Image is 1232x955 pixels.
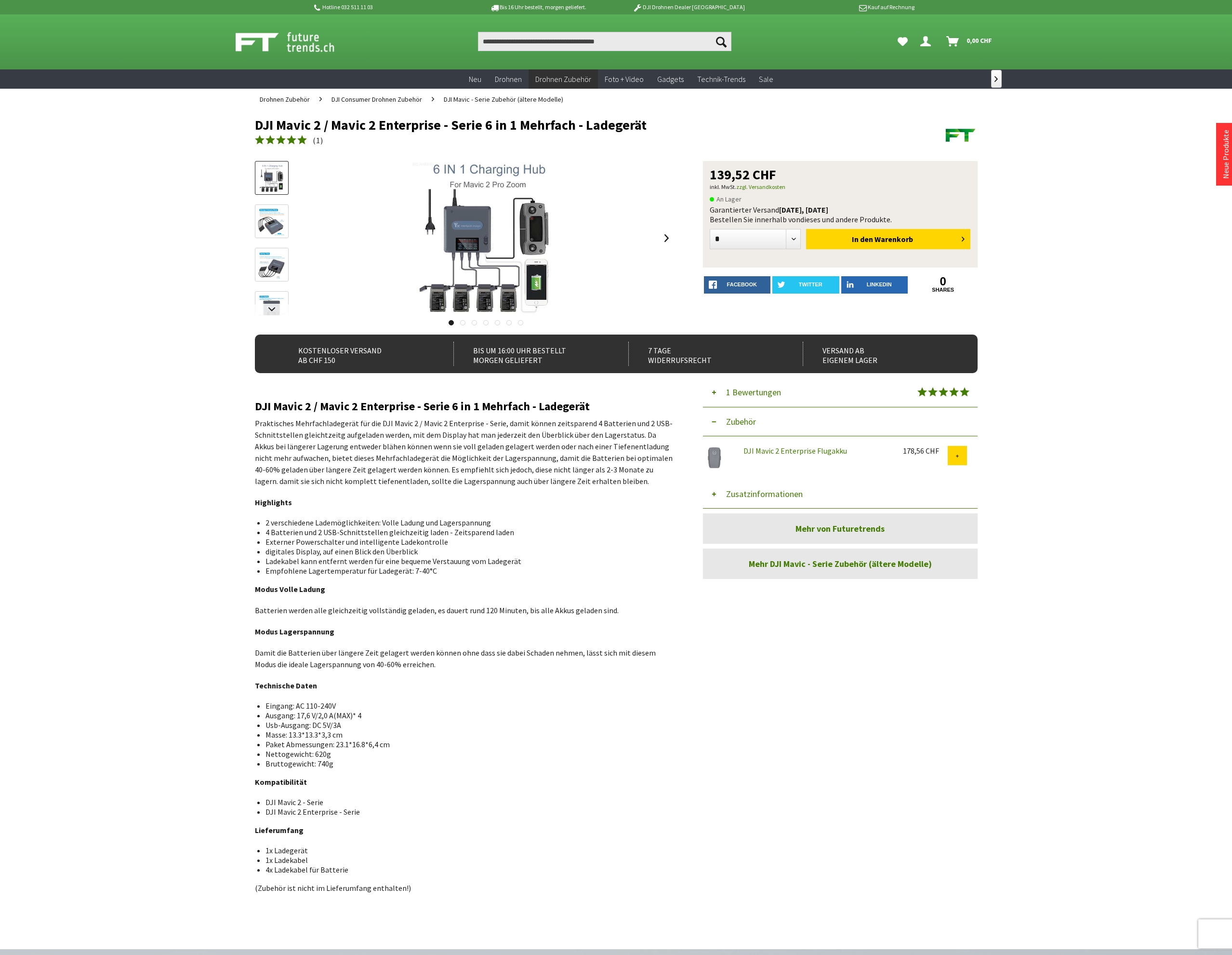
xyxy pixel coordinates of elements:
span: twitter [799,282,822,287]
button: 1 Bewertungen [703,378,978,407]
a: DJI Mavic - Serie Zubehör (ältere Modelle) [439,89,568,110]
a: LinkedIn [841,276,908,294]
li: Ausgang: 17,6 V/2,0 A(MAX)* 4 [265,711,666,720]
h1: DJI Mavic 2 / Mavic 2 Enterprise - Serie 6 in 1 Mehrfach - Ladegerät [255,118,833,132]
span: Foto + Video [605,74,644,84]
a: Neue Produkte [1221,130,1231,179]
li: Eingang: AC 110-240V [265,701,666,711]
a: (1) [255,135,323,147]
a: 0 [910,276,977,287]
a: DJI Mavic 2 Enterprise Flugakku [743,446,847,456]
div: Garantierter Versand Bestellen Sie innerhalb von dieses und andere Produkte. [710,205,971,224]
li: 1x Ladekabel [265,855,666,865]
a: twitter [772,276,839,294]
li: 2 verschiedene Lademöglichkeiten: Volle Ladung und Lagerspannung [265,518,666,527]
li: digitales Display, auf einen Blick den Überblick [265,547,666,556]
li: Masse: 13.3*13.3*3,3 cm [265,730,666,740]
strong: Highlights [255,498,292,507]
span: ( ) [313,135,323,145]
img: Futuretrends [944,118,978,151]
li: Empfohlene Lagertemperatur für Ladegerät: 7-40°C [265,566,666,576]
p: Kauf auf Rechnung [764,1,914,13]
a: Drohnen Zubehör [529,69,598,89]
span: 1 [316,135,320,145]
p: Damit die Batterien über längere Zeit gelagert werden können ohne dass sie dabei Schaden nehmen, ... [255,647,674,670]
div: 178,56 CHF [903,446,948,456]
span: 0,00 CHF [967,33,992,48]
a: Drohnen Zubehör [255,89,315,110]
a: DJI Consumer Drohnen Zubehör [327,89,427,110]
strong: Lieferumfang [255,825,304,835]
b: [DATE], [DATE] [779,205,828,215]
li: DJI Mavic 2 Enterprise - Serie [265,807,666,817]
p: Praktisches Mehrfachladegerät für die DJI Mavic 2 / Mavic 2 Enterprise - Serie, damit können zeit... [255,417,674,487]
a: Neu [462,69,488,89]
input: Produkt, Marke, Kategorie, EAN, Artikelnummer… [478,32,731,51]
strong: Technische Daten [255,681,317,690]
span: LinkedIn [867,282,892,287]
img: Shop Futuretrends - zur Startseite wechseln [236,30,356,54]
button: In den Warenkorb [806,229,970,249]
li: Externer Powerschalter und intelligente Ladekontrolle [265,537,666,547]
button: Suchen [711,32,731,51]
div: Bis um 16:00 Uhr bestellt Morgen geliefert [453,342,607,366]
li: Bruttogewicht: 740g [265,759,666,768]
span: Drohnen [495,74,522,84]
span: Warenkorb [874,234,913,244]
img: DJI Mavic 2 / Mavic 2 Enterprise - Serie 6 in 1 Mehrfach - Ladegerät [409,161,563,315]
li: Usb-Ausgang: DC 5V/3A [265,720,666,730]
strong: Modus Volle Ladung [255,584,325,594]
span: Technik-Trends [697,74,745,84]
a: Sale [752,69,780,89]
span: 139,52 CHF [710,168,776,181]
a: zzgl. Versandkosten [736,183,785,190]
strong: Kompatibilität [255,777,307,787]
a: Foto + Video [598,69,650,89]
a: Gadgets [650,69,690,89]
button: Zubehör [703,407,978,436]
a: Warenkorb [942,32,997,51]
a: shares [910,287,977,293]
span: Gadgets [657,74,684,84]
a: Mehr DJI Mavic - Serie Zubehör (ältere Modelle) [703,549,978,579]
h2: DJI Mavic 2 / Mavic 2 Enterprise - Serie 6 in 1 Mehrfach - Ladegerät [255,400,674,413]
a: Drohnen [488,69,529,89]
li: Ladekabel kann entfernt werden für eine bequeme Verstauung vom Ladegerät [265,556,666,566]
p: (Zubehör ist nicht im Lieferumfang enthalten!) [255,882,674,894]
span: Drohnen Zubehör [260,95,310,104]
strong: Modus Lagerspannung [255,627,334,636]
button: Zusatzinformationen [703,480,978,509]
a: Mehr von Futuretrends [703,513,978,544]
p: inkl. MwSt. [710,181,971,193]
p: DJI Drohnen Dealer [GEOGRAPHIC_DATA] [613,1,764,13]
span: Neu [469,74,481,84]
span: DJI Mavic - Serie Zubehör (ältere Modelle) [444,95,563,104]
div: Kostenloser Versand ab CHF 150 [279,342,433,366]
li: DJI Mavic 2 - Serie [265,797,666,807]
span: DJI Consumer Drohnen Zubehör [331,95,422,104]
p: Batterien werden alle gleichzeitig vollständig geladen, es dauert rund 120 Minuten, bis alle Akku... [255,605,674,616]
a: Meine Favoriten [893,32,913,51]
li: Paket Abmessungen: 23.1*16.8*6,4 cm [265,740,666,749]
li: 4 Batterien und 2 USB-Schnittstellen gleichzeitig laden - Zeitsparend laden [265,527,666,537]
p: Hotline 032 511 11 03 [313,1,463,13]
li: Nettogewicht: 620g [265,749,666,759]
a: facebook [704,276,771,294]
span: facebook [727,282,757,287]
li: 1x Ladegerät [265,846,666,855]
a: Technik-Trends [690,69,752,89]
span: Drohnen Zubehör [535,74,591,84]
img: Vorschau: DJI Mavic 2 / Mavic 2 Enterprise - Serie 6 in 1 Mehrfach - Ladegerät [258,164,286,192]
img: DJI Mavic 2 Enterprise Flugakku [703,446,727,470]
a: Hi, Serdar - Dein Konto [916,32,939,51]
span:  [994,76,998,82]
span: In den [852,234,873,244]
span: An Lager [710,193,742,205]
p: Bis 16 Uhr bestellt, morgen geliefert. [463,1,613,13]
div: Versand ab eigenem Lager [803,342,956,366]
li: 4x Ladekabel für Batterie [265,865,666,874]
div: 7 Tage Widerrufsrecht [628,342,782,366]
span: Sale [759,74,773,84]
